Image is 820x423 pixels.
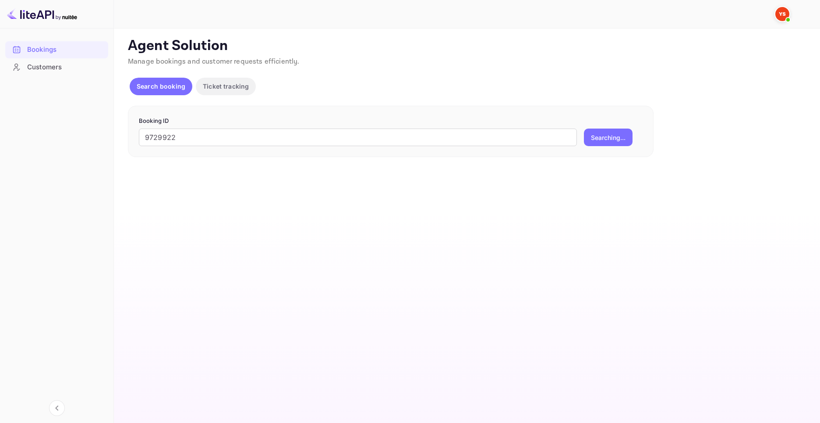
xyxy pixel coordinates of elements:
img: Yandex Support [775,7,789,21]
img: LiteAPI logo [7,7,77,21]
div: Bookings [27,45,104,55]
div: Bookings [5,41,108,58]
p: Search booking [137,82,185,91]
p: Agent Solution [128,37,804,55]
div: Customers [27,62,104,72]
span: Manage bookings and customer requests efficiently. [128,57,300,66]
div: Customers [5,59,108,76]
button: Searching... [584,129,633,146]
a: Customers [5,59,108,75]
a: Bookings [5,41,108,57]
button: Collapse navigation [49,400,65,416]
p: Ticket tracking [203,82,249,91]
p: Booking ID [139,117,643,125]
input: Enter Booking ID (e.g., 63782194) [139,129,577,146]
